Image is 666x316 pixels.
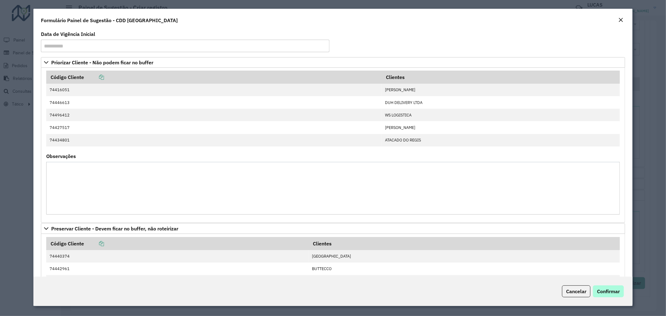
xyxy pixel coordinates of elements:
th: Código Cliente [46,237,308,250]
td: 74447145 [46,275,308,288]
h4: Formulário Painel de Sugestão - CDD [GEOGRAPHIC_DATA] [41,17,178,24]
th: Código Cliente [46,71,382,84]
div: Priorizar Cliente - Não podem ficar no buffer [41,68,625,223]
td: [GEOGRAPHIC_DATA] [308,250,620,263]
th: Clientes [308,237,620,250]
a: Priorizar Cliente - Não podem ficar no buffer [41,57,625,68]
a: Preservar Cliente - Devem ficar no buffer, não roteirizar [41,223,625,234]
span: Preservar Cliente - Devem ficar no buffer, não roteirizar [51,226,178,231]
td: 74434801 [46,134,382,146]
td: 74427517 [46,121,382,134]
button: Confirmar [593,285,624,297]
td: ATACADO DO REGIS [382,134,620,146]
td: DUH DELIVERY LTDA [382,96,620,109]
label: Observações [46,152,76,160]
a: Copiar [84,240,104,247]
td: 74446613 [46,96,382,109]
td: 62.257.895 [PERSON_NAME] [308,275,620,288]
td: 74416051 [46,84,382,96]
button: Close [616,16,625,24]
td: 74440374 [46,250,308,263]
button: Cancelar [562,285,590,297]
td: BUTTECCO [308,263,620,275]
td: 74496412 [46,109,382,121]
em: Fechar [618,17,623,22]
td: [PERSON_NAME] [382,84,620,96]
a: Copiar [84,74,104,80]
td: [PERSON_NAME] [382,121,620,134]
td: WS LOGISTICA [382,109,620,121]
span: Priorizar Cliente - Não podem ficar no buffer [51,60,153,65]
span: Confirmar [597,288,620,294]
span: Cancelar [566,288,586,294]
td: 74442961 [46,263,308,275]
th: Clientes [382,71,620,84]
label: Data de Vigência Inicial [41,30,95,38]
